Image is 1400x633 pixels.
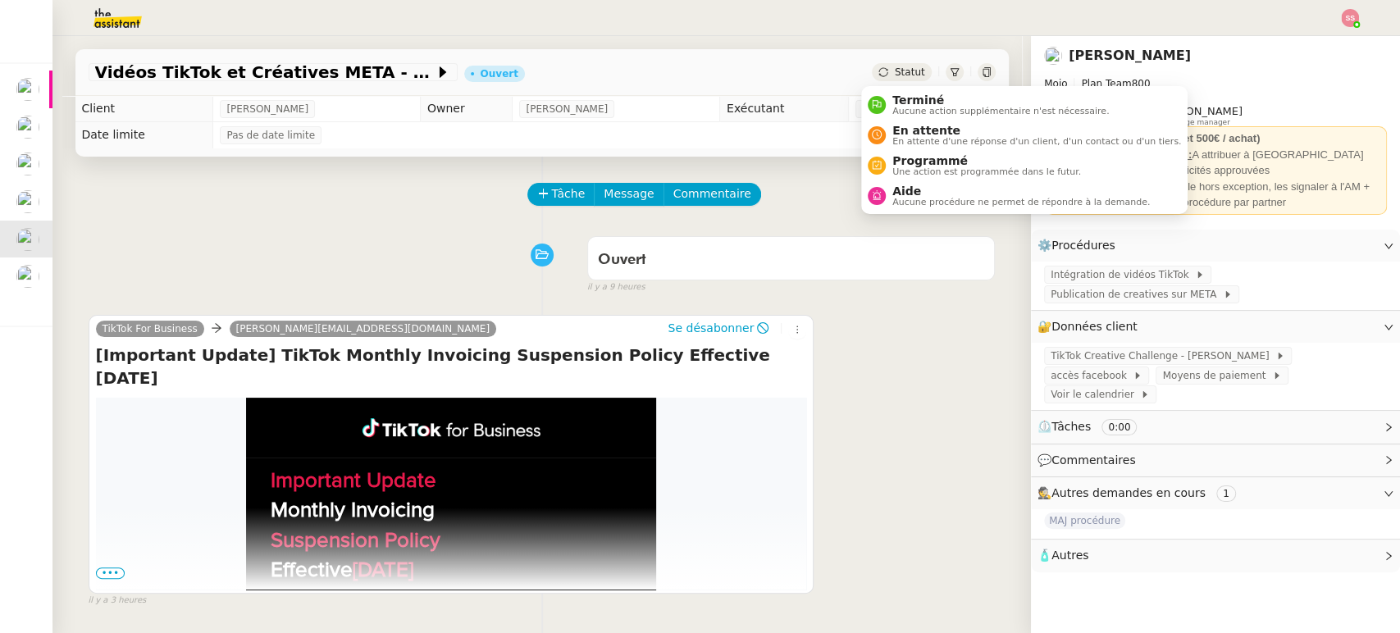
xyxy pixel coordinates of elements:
[1051,239,1115,252] span: Procédures
[75,96,213,122] td: Client
[1051,266,1195,283] span: Intégration de vidéos TikTok
[1131,78,1150,89] span: 800
[892,107,1109,116] span: Aucune action supplémentaire n'est nécessaire.
[1037,549,1088,562] span: 🧴
[892,93,1109,107] span: Terminé
[1037,236,1123,255] span: ⚙️
[1081,78,1131,89] span: Plan Team
[1154,118,1230,127] span: Knowledge manager
[1051,386,1140,403] span: Voir le calendrier
[271,467,436,494] span: Important Update
[1031,444,1400,476] div: 💬Commentaires
[892,154,1081,167] span: Programmé
[226,101,308,117] span: [PERSON_NAME]
[1051,348,1275,364] span: TikTok Creative Challenge - [PERSON_NAME]
[1051,453,1135,467] span: Commentaires
[16,190,39,213] img: users%2FSoHiyPZ6lTh48rkksBJmVXB4Fxh1%2Favatar%2F784cdfc3-6442-45b8-8ed3-42f1cc9271a4
[16,265,39,288] img: users%2FSoHiyPZ6lTh48rkksBJmVXB4Fxh1%2Favatar%2F784cdfc3-6442-45b8-8ed3-42f1cc9271a4
[1051,486,1206,499] span: Autres demandes en cours
[96,567,125,579] span: •••
[1051,179,1380,211] div: trimestrielle hors exception, les signaler à l'AM + enregistrer le call et rédiger procédure par ...
[89,594,147,608] span: il y a 3 heures
[664,183,761,206] button: Commentaire
[892,137,1181,146] span: En attente d'une réponse d'un client, d'un contact ou d'un tiers.
[1101,419,1137,435] nz-tag: 0:00
[895,66,925,78] span: Statut
[96,344,807,389] h4: [Important Update] TikTok Monthly Invoicing Suspension Policy Effective [DATE]
[236,323,490,335] span: [PERSON_NAME][EMAIL_ADDRESS][DOMAIN_NAME]
[16,153,39,175] img: users%2FC9SBsJ0duuaSgpQFj5LgoEX8n0o2%2Favatar%2Fec9d51b8-9413-4189-adfb-7be4d8c96a3c
[527,183,595,206] button: Tâche
[598,253,646,267] span: Ouvert
[1051,147,1380,163] div: A attribuer à [GEOGRAPHIC_DATA]
[271,497,435,523] strong: Monthly Invoicing
[75,122,213,148] td: Date limite
[1044,78,1067,89] span: Mojo
[892,124,1181,137] span: En attente
[1051,286,1223,303] span: Publication de creatives sur META
[271,527,440,553] strong: Suspension Policy
[16,228,39,251] img: users%2FCk7ZD5ubFNWivK6gJdIkoi2SB5d2%2Favatar%2F3f84dbb7-4157-4842-a987-fca65a8b7a9a
[481,69,518,79] div: Ouvert
[1341,9,1359,27] img: svg
[1154,105,1243,117] span: [PERSON_NAME]
[1037,420,1151,433] span: ⏲️
[1051,367,1133,384] span: accès facebook
[1069,48,1191,63] a: [PERSON_NAME]
[353,557,413,583] span: [DATE]
[552,184,586,203] span: Tâche
[16,78,39,101] img: users%2FAXgjBsdPtrYuxuZvIJjRexEdqnq2%2Favatar%2F1599931753966.jpeg
[1031,477,1400,509] div: 🕵️Autres demandes en cours 1
[1162,367,1271,384] span: Moyens de paiement
[892,184,1150,198] span: Aide
[1037,317,1144,336] span: 🔐
[587,280,645,294] span: il y a 9 heures
[1154,105,1243,126] app-user-label: Knowledge manager
[604,184,654,203] span: Message
[1051,549,1088,562] span: Autres
[719,96,848,122] td: Exécutant
[246,398,656,458] img: TikTok for Business
[95,64,435,80] span: Vidéos TikTok et Créatives META - octobre 2025
[1037,486,1243,499] span: 🕵️
[1031,411,1400,443] div: ⏲️Tâches 0:00
[1044,47,1062,65] img: users%2FCk7ZD5ubFNWivK6gJdIkoi2SB5d2%2Favatar%2F3f84dbb7-4157-4842-a987-fca65a8b7a9a
[1031,311,1400,343] div: 🔐Données client
[892,167,1081,176] span: Une action est programmée dans le futur.
[1037,453,1142,467] span: 💬
[1051,320,1138,333] span: Données client
[526,101,608,117] span: [PERSON_NAME]
[1216,485,1236,502] nz-tag: 1
[673,184,751,203] span: Commentaire
[420,96,513,122] td: Owner
[1051,420,1091,433] span: Tâches
[271,557,413,583] strong: Effective
[1031,230,1400,262] div: ⚙️Procédures
[662,319,774,337] button: Se désabonner
[594,183,664,206] button: Message
[16,116,39,139] img: users%2FC9SBsJ0duuaSgpQFj5LgoEX8n0o2%2Favatar%2Fec9d51b8-9413-4189-adfb-7be4d8c96a3c
[1044,512,1125,529] span: MAJ procédure
[96,321,204,336] a: TikTok For Business
[226,127,315,143] span: Pas de date limite
[1031,540,1400,572] div: 🧴Autres
[1051,162,1380,179] div: Gérer les publicités approuvées
[892,198,1150,207] span: Aucune procédure ne permet de répondre à la demande.
[668,320,754,336] span: Se désabonner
